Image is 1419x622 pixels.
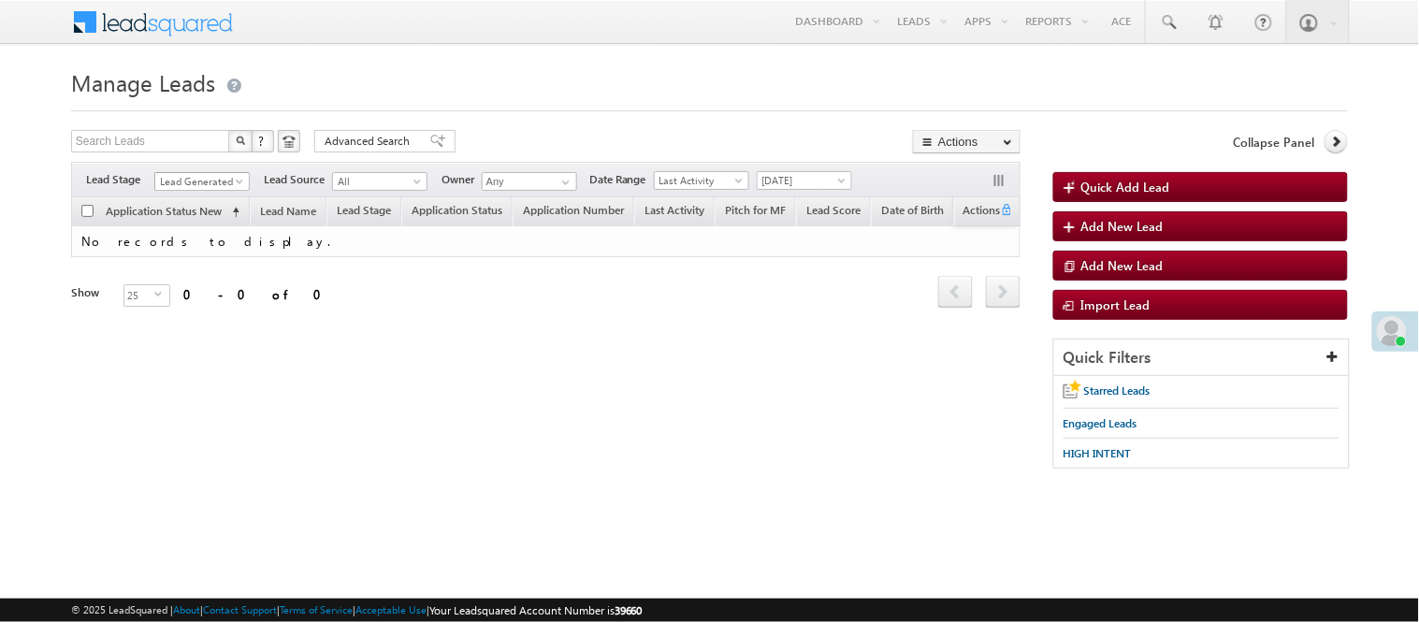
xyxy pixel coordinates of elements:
[183,283,333,305] div: 0 - 0 of 0
[986,278,1021,308] a: next
[881,203,944,217] span: Date of Birth
[106,204,222,218] span: Application Status New
[1064,416,1137,430] span: Engaged Leads
[251,201,326,225] a: Lead Name
[71,601,643,619] span: © 2025 LeadSquared | | | | |
[986,276,1021,308] span: next
[938,278,973,308] a: prev
[86,171,154,188] span: Lead Stage
[514,200,633,224] a: Application Number
[154,172,250,191] a: Lead Generated
[758,172,847,189] span: [DATE]
[1081,218,1164,234] span: Add New Lead
[236,136,245,145] img: Search
[337,203,391,217] span: Lead Stage
[258,133,267,149] span: ?
[913,130,1021,153] button: Actions
[96,200,249,224] a: Application Status New (sorted ascending)
[224,205,239,220] span: (sorted ascending)
[71,67,215,97] span: Manage Leads
[725,203,786,217] span: Pitch for MF
[203,603,277,615] a: Contact Support
[806,203,861,217] span: Lead Score
[1081,297,1151,312] span: Import Lead
[757,171,852,190] a: [DATE]
[325,133,415,150] span: Advanced Search
[124,285,154,306] span: 25
[1084,383,1151,398] span: Starred Leads
[872,200,953,224] a: Date of Birth
[615,603,643,617] span: 39660
[1081,179,1170,195] span: Quick Add Lead
[523,203,624,217] span: Application Number
[71,226,1021,257] td: No records to display.
[955,200,1000,224] span: Actions
[442,171,482,188] span: Owner
[635,200,714,224] a: Last Activity
[654,171,749,190] a: Last Activity
[252,130,274,152] button: ?
[1064,446,1132,460] span: HIGH INTENT
[71,284,109,301] div: Show
[155,173,244,190] span: Lead Generated
[716,200,795,224] a: Pitch for MF
[1054,340,1349,376] div: Quick Filters
[412,203,502,217] span: Application Status
[938,276,973,308] span: prev
[81,205,94,217] input: Check all records
[173,603,200,615] a: About
[280,603,353,615] a: Terms of Service
[355,603,427,615] a: Acceptable Use
[402,200,512,224] a: Application Status
[482,172,577,191] input: Type to Search
[327,200,400,224] a: Lead Stage
[589,171,654,188] span: Date Range
[1234,134,1315,151] span: Collapse Panel
[655,172,744,189] span: Last Activity
[333,173,422,190] span: All
[429,603,643,617] span: Your Leadsquared Account Number is
[264,171,332,188] span: Lead Source
[552,173,575,192] a: Show All Items
[154,290,169,298] span: select
[332,172,427,191] a: All
[797,200,870,224] a: Lead Score
[1081,257,1164,273] span: Add New Lead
